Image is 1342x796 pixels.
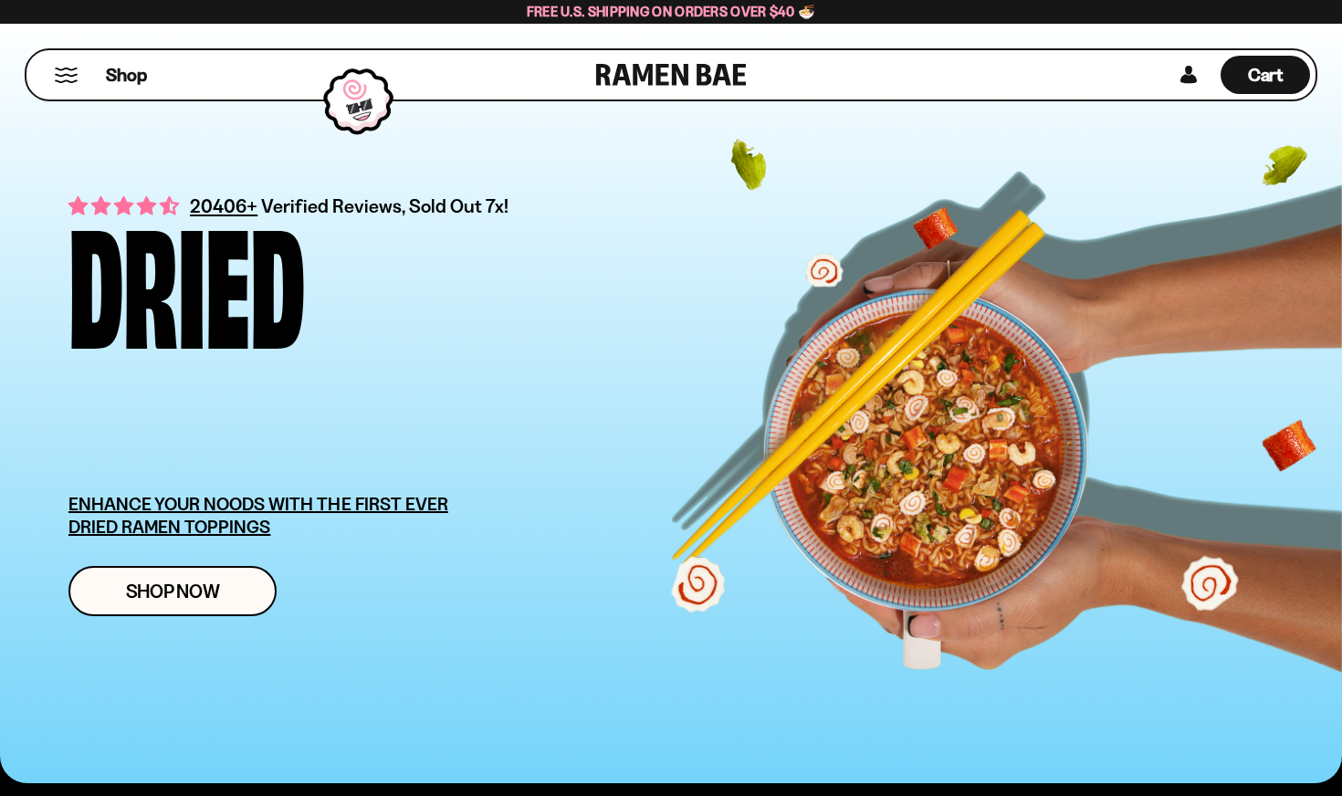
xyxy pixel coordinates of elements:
span: Verified Reviews, Sold Out 7x! [261,194,508,217]
div: Dried [68,215,305,340]
a: Shop [106,56,147,94]
span: Free U.S. Shipping on Orders over $40 🍜 [527,3,816,20]
a: Shop Now [68,566,277,616]
span: Shop [106,63,147,88]
button: Mobile Menu Trigger [54,68,79,83]
span: Shop Now [126,581,220,601]
div: Cart [1221,50,1310,99]
span: Cart [1248,64,1284,86]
